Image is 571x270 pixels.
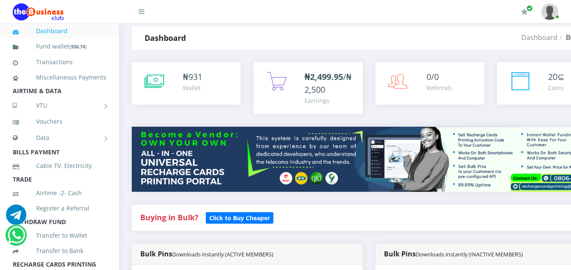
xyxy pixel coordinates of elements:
div: ⊆ [548,71,565,83]
img: Logo [13,3,64,20]
span: /₦2,500 [304,71,352,95]
div: Earnings [304,96,354,105]
a: ₦931 Wallet [132,62,241,105]
div: ₦ [183,71,202,83]
strong: Buying in Bulk? [140,212,198,222]
span: 0/0 [426,71,439,82]
div: Referrals [426,83,452,92]
a: Vouchers [13,112,106,131]
strong: Bulk Pins [384,249,523,259]
a: Cable TV, Electricity [13,156,106,176]
span: 20 [548,71,557,82]
span: 931 [188,71,202,82]
a: Transfer to Wallet [13,226,106,245]
small: Downloads instantly (INACTIVE MEMBERS) [416,250,523,258]
a: Dashboard [13,21,106,41]
div: Wallet [183,83,202,92]
strong: Dashboard [145,33,186,43]
a: 0/0 Referrals [375,62,484,105]
a: Fund wallet[930.74] [13,37,106,57]
div: Coins [548,83,565,92]
span: Renew/Upgrade Subscription [526,5,533,11]
a: ₦2,499.95/₦2,500 Earnings [253,62,362,114]
i: Renew/Upgrade Subscription [521,9,528,15]
b: 930.74 [71,43,85,50]
b: ₦2,499.95 [304,71,343,82]
a: Transactions [13,52,106,72]
a: Airtime -2- Cash [13,183,106,203]
a: Transfer to Bank [13,241,106,261]
img: User [541,3,558,20]
b: Click to Buy Cheaper [209,214,270,222]
a: Data [13,127,106,148]
a: VTU [13,95,106,116]
a: Miscellaneous Payments [13,68,106,87]
a: Dashboard [521,33,557,42]
strong: Bulk Pins [140,249,273,259]
a: Register a Referral [13,199,106,218]
a: Click to Buy Cheaper [206,212,273,222]
a: Chat for support [8,231,25,245]
a: Chat for support [6,211,26,225]
small: Downloads instantly (ACTIVE MEMBERS) [172,250,273,258]
small: [ ] [69,43,87,50]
